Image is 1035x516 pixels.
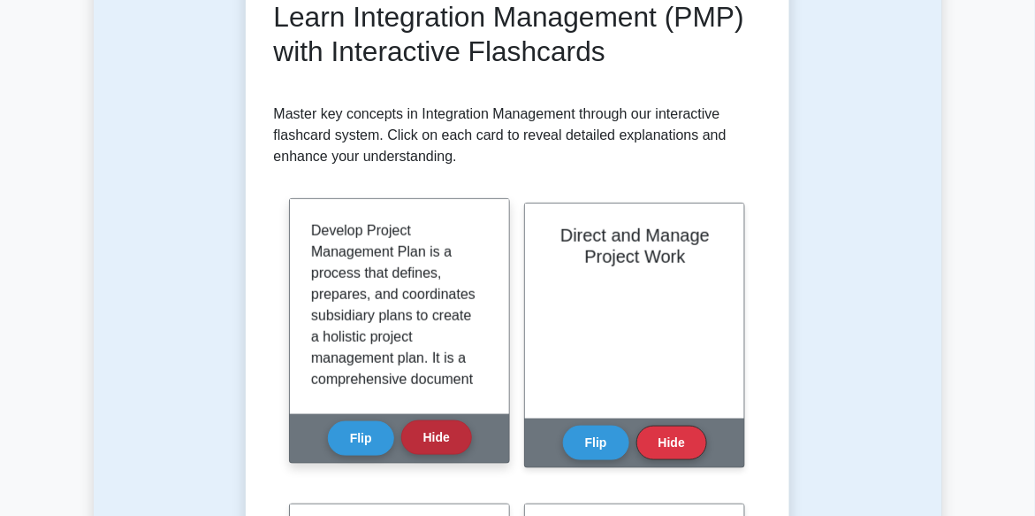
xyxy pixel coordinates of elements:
[328,421,394,456] button: Flip
[274,104,762,167] p: Master key concepts in Integration Management through our interactive flashcard system. Click on ...
[401,420,472,455] button: Hide
[546,225,723,267] h2: Direct and Manage Project Work
[636,426,707,460] button: Hide
[563,426,629,460] button: Flip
